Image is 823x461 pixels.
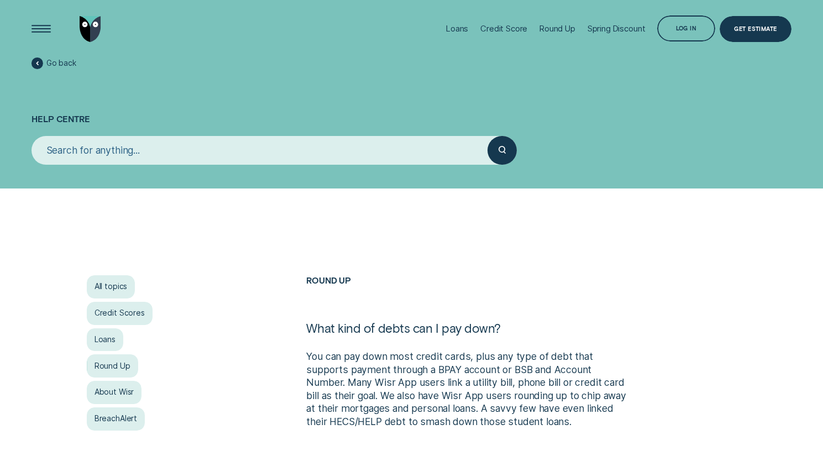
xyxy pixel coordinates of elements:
a: Round Up [306,275,351,285]
div: Credit Score [480,24,527,34]
img: Wisr [80,16,101,42]
a: All topics [87,275,135,298]
a: Get Estimate [720,16,791,42]
div: Loans [446,24,468,34]
h1: Help Centre [32,70,791,135]
button: Log in [657,15,715,41]
span: Go back [46,59,76,68]
a: Loans [87,328,123,352]
a: Go back [32,57,76,69]
div: Spring Discount [588,24,646,34]
a: Credit Scores [87,302,153,325]
button: Submit your search query. [487,136,516,165]
input: Search for anything... [32,136,487,165]
a: Round Up [87,354,138,378]
p: You can pay down most credit cards, plus any type of debt that supports payment through a BPAY ac... [306,350,626,428]
a: BreachAlert [87,407,145,431]
div: Round Up [539,24,575,34]
h2: Round Up [306,275,626,320]
h1: What kind of debts can I pay down? [306,320,626,350]
button: Open Menu [28,16,54,42]
a: About Wisr [87,381,141,404]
